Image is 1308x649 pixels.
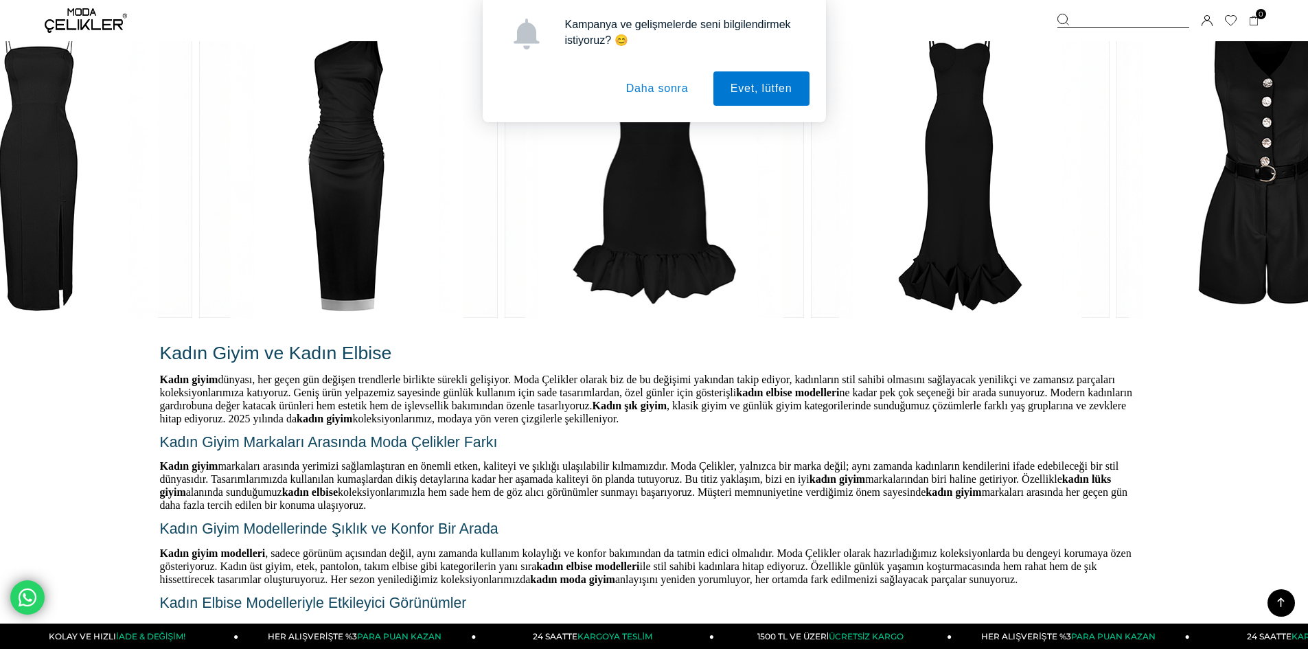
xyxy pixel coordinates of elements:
[160,460,218,472] span: Kadın giyim
[160,547,1132,585] span: , sadece görünüm açısından değil, aynı zamanda kullanım kolaylığı ve konfor bakımından da tatmin ...
[530,573,615,585] b: kadın moda giyim
[160,343,392,363] span: Kadın Giyim ve Kadın Elbise
[593,400,667,411] b: Kadın şık giyim
[116,631,185,641] span: İADE & DEĞİŞİM!
[297,413,352,424] b: kadın giyim
[282,486,338,498] b: kadın elbise
[554,16,810,48] div: Kampanya ve gelişmelerde seni bilgilendirmek istiyoruz? 😊
[609,71,706,106] button: Daha sonra
[1071,631,1156,641] span: PARA PUAN KAZAN
[736,387,839,398] b: kadın elbise modelleri
[357,631,441,641] span: PARA PUAN KAZAN
[536,560,639,572] b: kadın elbise modelleri
[160,460,1127,511] span: markaları arasında yerimizi sağlamlaştıran en önemli etken, kaliteyi ve şıklığı ulaşılabilir kılm...
[160,547,266,559] span: Kadın giyim modelleri
[160,374,1133,424] span: dünyası, her geçen gün değişen trendlerle birlikte sürekli gelişiyor. Moda Çelikler olarak biz de...
[511,19,542,49] img: notification icon
[238,624,476,649] a: HER ALIŞVERİŞTE %3PARA PUAN KAZAN
[1,624,238,649] a: KOLAY VE HIZLIİADE & DEĞİŞİM!
[829,631,904,641] span: ÜCRETSİZ KARGO
[810,473,865,485] b: kadın giyim
[713,71,810,106] button: Evet, lütfen
[952,624,1189,649] a: HER ALIŞVERİŞTE %3PARA PUAN KAZAN
[477,624,714,649] a: 24 SAATTEKARGOYA TESLİM
[714,624,952,649] a: 1500 TL VE ÜZERİÜCRETSİZ KARGO
[160,434,498,451] span: Kadın Giyim Markaları Arasında Moda Çelikler Farkı
[160,473,1112,498] b: kadın lüks giyim
[160,521,498,537] span: Kadın Giyim Modellerinde Şıklık ve Konfor Bir Arada
[577,631,652,641] span: KARGOYA TESLİM
[160,595,467,611] span: Kadın Elbise Modelleriyle Etkileyici Görünümler
[926,486,981,498] b: kadın giyim
[160,374,218,385] span: Kadın giyim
